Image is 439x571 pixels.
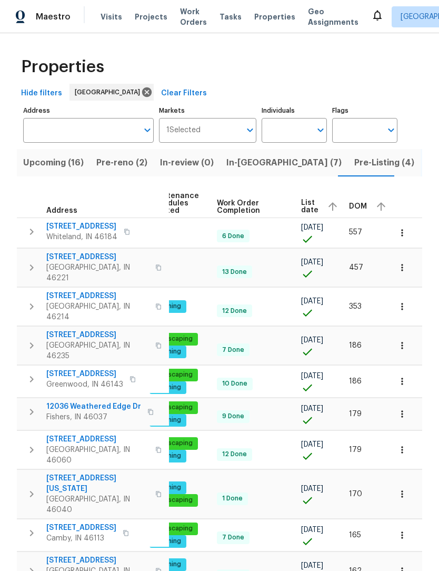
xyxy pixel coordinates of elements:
span: [DATE] [301,562,323,569]
span: Properties [21,62,104,72]
span: 557 [349,229,362,236]
span: 186 [349,378,362,385]
span: [DATE] [301,405,323,412]
span: [STREET_ADDRESS] [46,252,149,262]
span: Tasks [219,13,242,21]
span: In-[GEOGRAPHIC_DATA] (7) [226,155,342,170]
span: landscaping [151,524,197,533]
span: [DATE] [301,298,323,305]
span: 179 [349,410,362,418]
span: 179 [349,446,362,454]
button: Hide filters [17,84,66,103]
span: 1 Done [218,494,247,503]
span: Whiteland, IN 46184 [46,232,117,242]
span: Greenwood, IN 46143 [46,379,123,390]
span: 10 Done [218,379,252,388]
span: Fishers, IN 46037 [46,412,141,422]
span: Projects [135,12,167,22]
span: [GEOGRAPHIC_DATA] [75,87,144,97]
label: Address [23,107,154,114]
span: 165 [349,531,361,539]
span: 7 Done [218,533,248,542]
span: [DATE] [301,259,323,266]
span: Upcoming (16) [23,155,84,170]
span: In-review (0) [160,155,214,170]
span: [STREET_ADDRESS] [46,369,123,379]
span: 170 [349,490,362,498]
span: [DATE] [301,485,323,493]
span: landscaping [151,334,197,343]
span: Properties [254,12,295,22]
span: 13 Done [218,268,251,277]
span: 12 Done [218,307,251,316]
span: [DATE] [301,526,323,534]
span: [GEOGRAPHIC_DATA], IN 46060 [46,445,149,466]
span: [GEOGRAPHIC_DATA], IN 46040 [46,494,149,515]
span: [GEOGRAPHIC_DATA], IN 46221 [46,262,149,283]
span: 353 [349,303,362,310]
button: Clear Filters [157,84,211,103]
div: [GEOGRAPHIC_DATA] [69,84,154,101]
button: Open [140,123,155,137]
label: Markets [159,107,257,114]
span: 7 Done [218,346,248,355]
button: Open [384,123,398,137]
span: Pre-Listing (4) [354,155,414,170]
span: [STREET_ADDRESS][US_STATE] [46,473,149,494]
span: 12 Done [218,450,251,459]
span: Geo Assignments [308,6,358,27]
button: Open [313,123,328,137]
span: landscaping [151,439,197,448]
span: Clear Filters [161,87,207,100]
span: Maintenance schedules created [149,192,199,214]
span: landscaping [151,496,197,505]
span: Hide filters [21,87,62,100]
span: List date [301,199,318,214]
span: [STREET_ADDRESS] [46,221,117,232]
span: Camby, IN 46113 [46,533,116,544]
span: 9 Done [218,412,248,421]
button: Open [243,123,257,137]
label: Individuals [262,107,327,114]
span: Work Order Completion [217,200,283,214]
span: [STREET_ADDRESS] [46,330,149,340]
span: Pre-reno (2) [96,155,147,170]
span: Visits [101,12,122,22]
span: [DATE] [301,337,323,344]
span: [DATE] [301,441,323,448]
span: [GEOGRAPHIC_DATA], IN 46235 [46,340,149,361]
span: 1 Selected [166,126,201,135]
span: 186 [349,342,362,349]
span: landscaping [151,370,197,379]
span: [DATE] [301,224,323,231]
span: landscaping [151,403,197,412]
span: 457 [349,264,363,271]
span: Work Orders [180,6,207,27]
span: [GEOGRAPHIC_DATA], IN 46214 [46,301,149,322]
span: [DATE] [301,372,323,380]
span: DOM [349,203,367,210]
span: [STREET_ADDRESS] [46,555,149,566]
span: 12036 Weathered Edge Dr [46,401,141,412]
span: Address [46,207,77,214]
span: [STREET_ADDRESS] [46,291,149,301]
span: [STREET_ADDRESS] [46,523,116,533]
span: 6 Done [218,232,248,241]
span: [STREET_ADDRESS] [46,434,149,445]
label: Flags [332,107,397,114]
span: Maestro [36,12,71,22]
